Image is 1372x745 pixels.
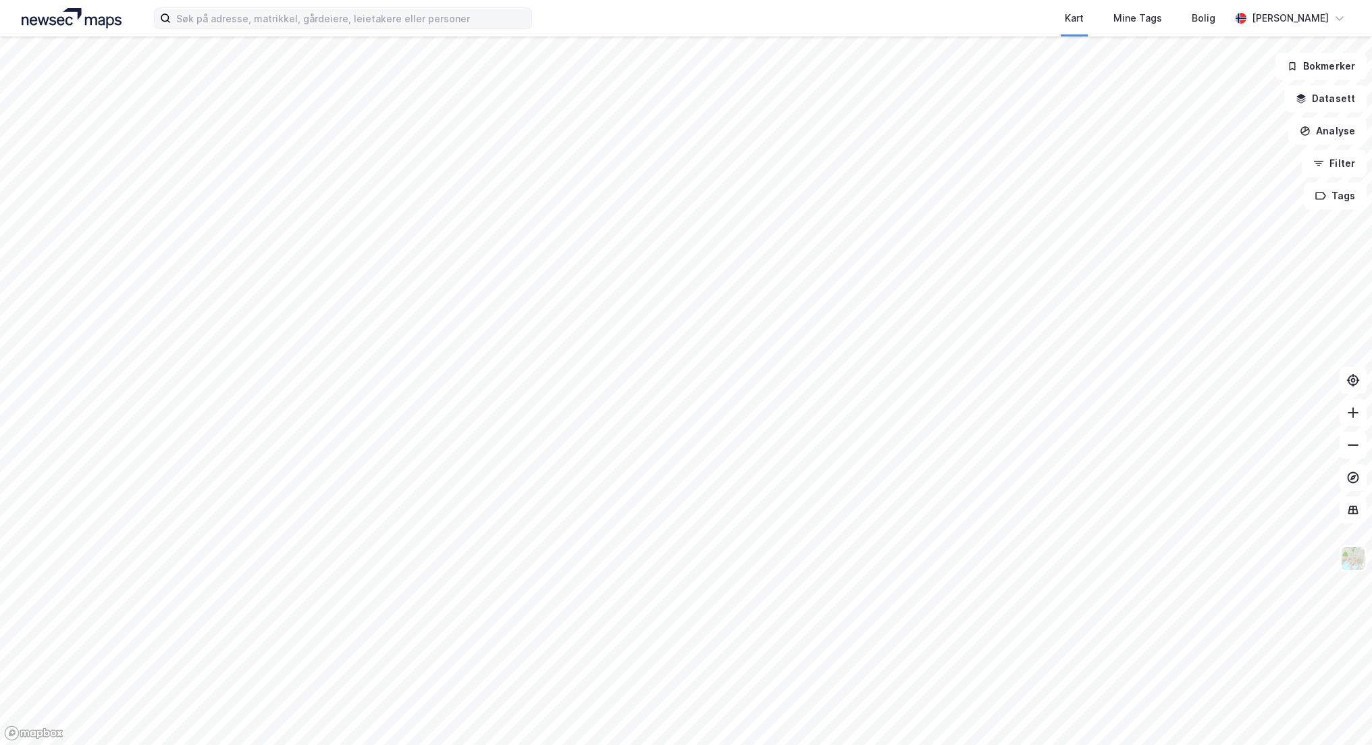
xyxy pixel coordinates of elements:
[1252,10,1329,26] div: [PERSON_NAME]
[1192,10,1215,26] div: Bolig
[22,8,122,28] img: logo.a4113a55bc3d86da70a041830d287a7e.svg
[1304,680,1372,745] div: Kontrollprogram for chat
[1065,10,1084,26] div: Kart
[1304,680,1372,745] iframe: Chat Widget
[171,8,531,28] input: Søk på adresse, matrikkel, gårdeiere, leietakere eller personer
[1113,10,1162,26] div: Mine Tags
